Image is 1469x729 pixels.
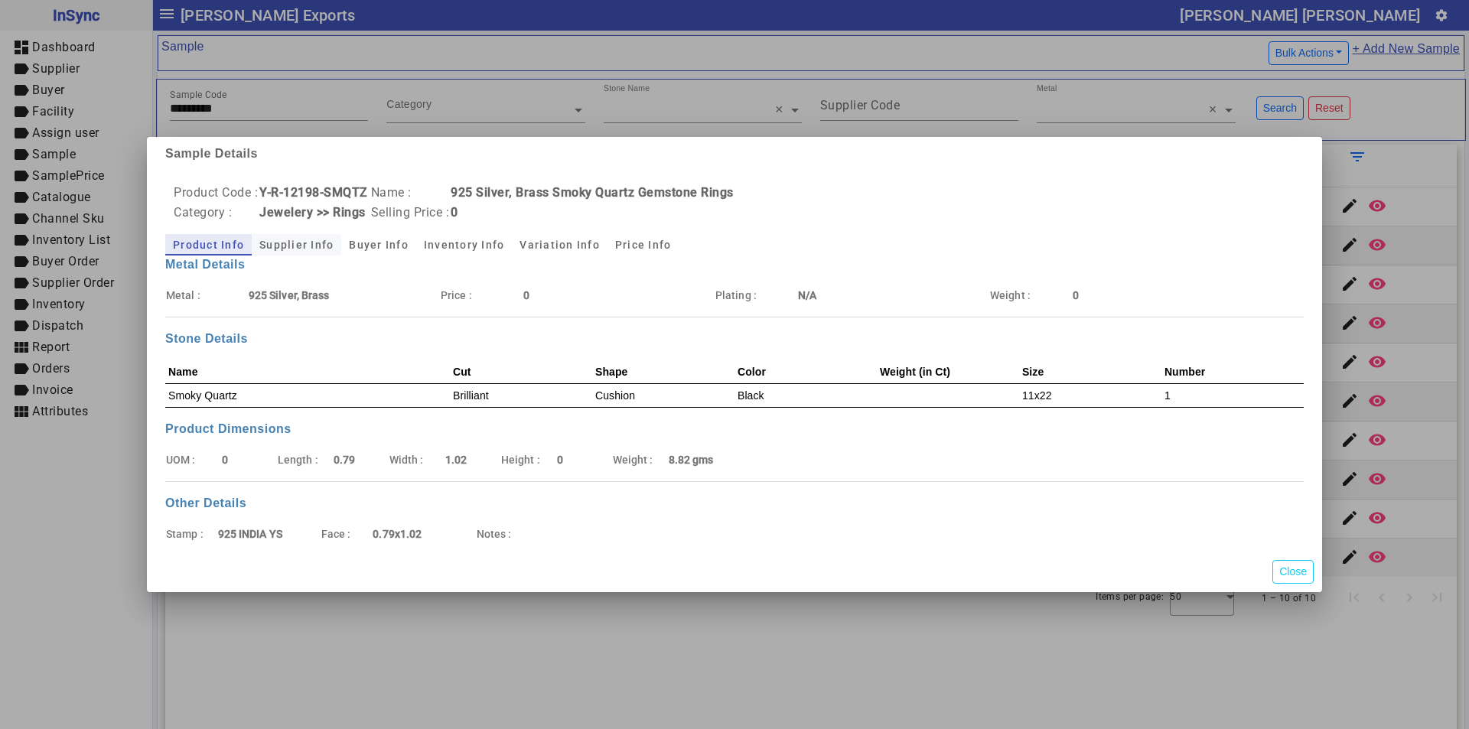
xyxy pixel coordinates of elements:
span: Supplier Info [259,239,334,250]
td: UOM : [165,451,221,469]
b: 925 INDIA YS [218,528,282,540]
b: 0.79 [334,454,355,466]
th: Name [165,360,450,384]
b: 0.79x1.02 [373,528,422,540]
th: Size [1019,360,1161,384]
th: Cut [450,360,592,384]
td: Weight : [989,286,1072,304]
td: Cushion [592,384,734,408]
b: Metal Details [165,258,245,271]
td: Stamp : [165,525,217,543]
td: Notes : [476,525,528,543]
b: 0 [451,205,458,220]
b: Jewelery >> Rings [259,205,366,220]
th: Number [1161,360,1304,384]
td: Plating : [715,286,797,304]
b: 0 [222,454,228,466]
b: 0 [1073,289,1079,301]
b: Stone Details [165,332,248,345]
td: Name : [370,183,451,203]
span: Variation Info [520,239,600,250]
b: Product Dimensions [165,422,292,435]
td: Selling Price : [370,203,451,223]
td: Black [734,384,877,408]
b: Sample Details [165,147,258,160]
td: Product Code : [173,183,259,203]
b: Y-R-12198-SMQTZ [259,185,368,200]
b: 0 [557,454,563,466]
th: Color [734,360,877,384]
span: Price Info [615,239,672,250]
b: 925 Silver, Brass Smoky Quartz Gemstone Rings [451,185,734,200]
th: Shape [592,360,734,384]
td: 1 [1161,384,1304,408]
td: Width : [389,451,445,469]
td: Height : [500,451,556,469]
button: Close [1272,560,1314,584]
td: Metal : [165,286,248,304]
td: Smoky Quartz [165,384,450,408]
b: 1.02 [445,454,467,466]
td: Length : [277,451,333,469]
b: 0 [523,289,529,301]
b: 925 Silver, Brass [249,289,330,301]
td: 11x22 [1019,384,1161,408]
td: Price : [440,286,523,304]
th: Weight (in Ct) [877,360,1019,384]
b: Other Details [165,496,246,509]
b: N/A [798,289,816,301]
td: Category : [173,203,259,223]
td: Brilliant [450,384,592,408]
b: 8.82 gms [669,454,714,466]
td: Face : [321,525,373,543]
span: Buyer Info [349,239,409,250]
td: Weight : [612,451,668,469]
span: Inventory Info [424,239,505,250]
span: Product Info [173,239,244,250]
